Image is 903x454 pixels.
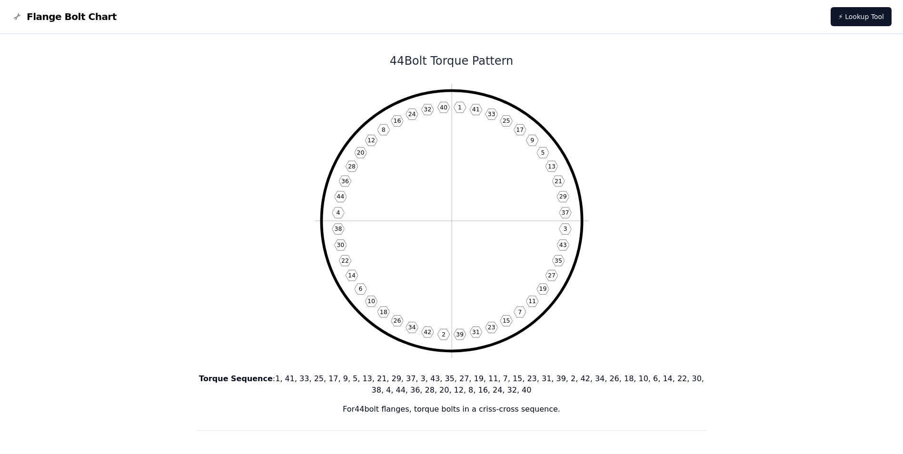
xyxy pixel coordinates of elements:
[487,110,495,118] text: 33
[439,104,447,111] text: 40
[348,272,356,279] text: 14
[502,117,510,124] text: 25
[487,324,495,331] text: 23
[196,404,707,415] p: For 44 bolt flanges, torque bolts in a criss-cross sequence.
[424,106,431,113] text: 32
[196,373,707,396] p: : 1, 41, 33, 25, 17, 9, 5, 13, 21, 29, 37, 3, 43, 35, 27, 19, 11, 7, 15, 23, 31, 39, 2, 42, 34, 2...
[196,53,707,69] h1: 44 Bolt Torque Pattern
[11,11,23,22] img: Flange Bolt Chart Logo
[408,110,416,118] text: 24
[456,331,464,338] text: 39
[559,241,566,248] text: 43
[27,10,117,23] span: Flange Bolt Chart
[336,209,340,216] text: 4
[458,104,462,111] text: 1
[530,137,534,144] text: 9
[408,324,416,331] text: 34
[381,126,385,133] text: 8
[559,193,566,200] text: 29
[472,106,479,113] text: 41
[528,297,536,305] text: 11
[541,149,545,156] text: 5
[561,209,569,216] text: 37
[337,193,344,200] text: 44
[555,178,562,185] text: 21
[424,328,431,336] text: 42
[831,7,892,26] a: ⚡ Lookup Tool
[516,126,524,133] text: 17
[555,257,562,264] text: 35
[539,285,546,292] text: 19
[502,317,510,324] text: 15
[563,225,567,232] text: 3
[341,178,348,185] text: 36
[393,117,401,124] text: 16
[547,163,555,170] text: 13
[367,137,375,144] text: 12
[547,272,555,279] text: 27
[518,308,522,316] text: 7
[358,285,362,292] text: 6
[357,149,364,156] text: 20
[337,241,344,248] text: 30
[334,225,342,232] text: 38
[341,257,348,264] text: 22
[379,308,387,316] text: 18
[472,328,479,336] text: 31
[367,297,375,305] text: 10
[393,317,401,324] text: 26
[199,374,273,383] b: Torque Sequence
[441,331,445,338] text: 2
[11,10,117,23] a: Flange Bolt Chart LogoFlange Bolt Chart
[348,163,356,170] text: 28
